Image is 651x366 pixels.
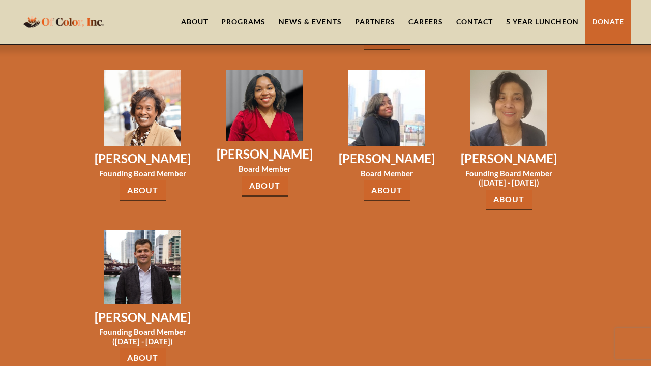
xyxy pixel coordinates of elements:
[459,151,558,166] h3: [PERSON_NAME]
[215,146,314,162] h3: [PERSON_NAME]
[93,151,192,166] h3: [PERSON_NAME]
[364,180,410,201] a: About
[337,151,436,166] h3: [PERSON_NAME]
[93,327,192,346] h3: Founding Board Member ([DATE] - [DATE])
[93,169,192,178] h3: Founding Board Member
[242,176,288,197] a: About
[221,17,265,27] div: Programs
[93,310,192,325] h3: [PERSON_NAME]
[215,164,314,173] h3: Board Member
[337,169,436,178] h3: Board Member
[20,10,107,34] a: home
[486,190,532,210] a: About
[459,169,558,187] h3: Founding Board Member ([DATE] - [DATE])
[120,180,166,201] a: About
